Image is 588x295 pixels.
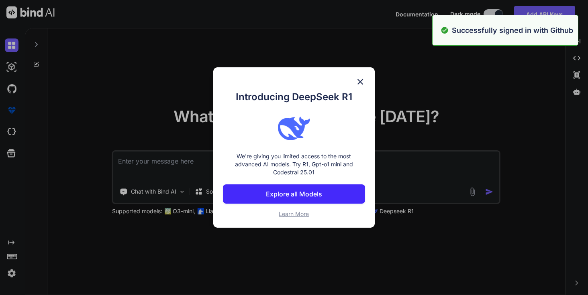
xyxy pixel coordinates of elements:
[452,25,573,36] p: Successfully signed in with Github
[441,25,449,36] img: alert
[223,152,365,176] p: We're giving you limited access to the most advanced AI models. Try R1, Gpt-o1 mini and Codestral...
[223,90,365,104] h1: Introducing DeepSeek R1
[355,77,365,87] img: close
[266,189,322,199] p: Explore all Models
[278,112,310,144] img: bind logo
[223,184,365,204] button: Explore all Models
[279,210,309,217] span: Learn More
